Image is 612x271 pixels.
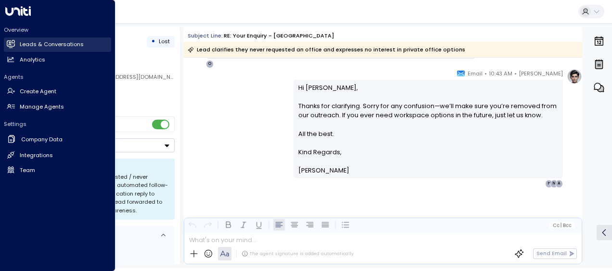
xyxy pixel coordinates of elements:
[4,163,111,177] a: Team
[553,222,572,228] span: Cc Bcc
[20,151,53,160] h2: Integrations
[4,73,111,81] h2: Agents
[545,180,553,187] div: H
[21,135,63,144] h2: Company Data
[298,148,342,157] span: Kind Regards,
[514,69,517,78] span: •
[519,69,563,78] span: [PERSON_NAME]
[298,166,349,175] span: [PERSON_NAME]
[4,132,111,148] a: Company Data
[20,166,35,174] h2: Team
[4,37,111,52] a: Leads & Conversations
[468,69,483,78] span: Email
[489,69,512,78] span: 10:43 AM
[20,87,56,96] h2: Create Agent
[567,69,582,84] img: profile-logo.png
[159,37,170,45] span: Lost
[561,222,562,228] span: |
[206,60,214,68] div: O
[298,83,559,148] p: Hi [PERSON_NAME], Thanks for clarifying. Sorry for any confusion—we’ll make sure you’re removed f...
[4,26,111,34] h2: Overview
[4,120,111,128] h2: Settings
[4,52,111,67] a: Analytics
[188,45,465,54] div: Lead clarifies they never requested an office and expresses no interest in private office options
[4,85,111,99] a: Create Agent
[550,180,558,187] div: N
[20,103,64,111] h2: Manage Agents
[242,250,354,257] div: The agent signature is added automatically
[202,219,214,231] button: Redo
[224,32,334,40] div: RE: Your enquiry - [GEOGRAPHIC_DATA]
[549,222,574,229] button: Cc|Bcc
[4,99,111,114] a: Manage Agents
[151,35,155,49] div: •
[188,32,223,39] span: Subject Line:
[484,69,487,78] span: •
[4,148,111,162] a: Integrations
[187,219,198,231] button: Undo
[20,40,84,49] h2: Leads & Conversations
[555,180,563,187] div: A
[20,56,45,64] h2: Analytics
